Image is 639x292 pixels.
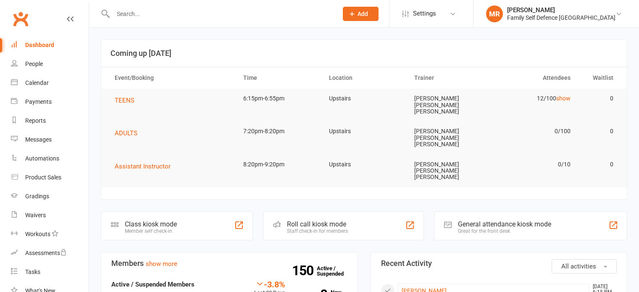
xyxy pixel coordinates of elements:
h3: Recent Activity [381,259,617,268]
a: show more [146,260,177,268]
div: Staff check-in for members [287,228,348,234]
a: Waivers [11,206,89,225]
td: 0 [578,121,621,141]
div: Roll call kiosk mode [287,220,348,228]
a: Reports [11,111,89,130]
strong: 150 [292,264,317,277]
td: 6:15pm-6:55pm [236,89,321,108]
a: Clubworx [10,8,31,29]
div: Dashboard [25,42,54,48]
td: [PERSON_NAME] [PERSON_NAME] [PERSON_NAME] [407,89,492,121]
a: Tasks [11,263,89,281]
td: 8:20pm-9:20pm [236,155,321,174]
td: [PERSON_NAME] [PERSON_NAME] [PERSON_NAME] [407,155,492,187]
div: Messages [25,136,52,143]
th: Attendees [492,67,578,89]
td: 7:20pm-8:20pm [236,121,321,141]
th: Time [236,67,321,89]
th: Waitlist [578,67,621,89]
div: [PERSON_NAME] [507,6,615,14]
a: Automations [11,149,89,168]
div: Great for the front desk [458,228,551,234]
td: 0 [578,89,621,108]
td: 12/100 [492,89,578,108]
div: MR [486,5,503,22]
h3: Members [111,259,347,268]
button: Assistant Instructor [115,161,176,171]
td: 0 [578,155,621,174]
td: Upstairs [321,121,407,141]
div: Payments [25,98,52,105]
div: Family Self Defence [GEOGRAPHIC_DATA] [507,14,615,21]
span: Add [358,11,368,17]
a: 150Active / Suspended [317,259,354,283]
div: Reports [25,117,46,124]
div: Gradings [25,193,49,200]
button: ADULTS [115,128,143,138]
td: Upstairs [321,155,407,174]
div: Assessments [25,250,67,256]
div: General attendance kiosk mode [458,220,551,228]
a: Assessments [11,244,89,263]
a: Messages [11,130,89,149]
span: All activities [561,263,596,270]
div: Tasks [25,268,40,275]
div: Waivers [25,212,46,218]
a: Dashboard [11,36,89,55]
div: Workouts [25,231,50,237]
span: ADULTS [115,129,137,137]
button: Add [343,7,379,21]
td: Upstairs [321,89,407,108]
strong: Active / Suspended Members [111,281,195,288]
td: 0/10 [492,155,578,174]
td: [PERSON_NAME] [PERSON_NAME] [PERSON_NAME] [407,121,492,154]
div: Product Sales [25,174,61,181]
a: Payments [11,92,89,111]
div: -3.8% [254,279,285,289]
input: Search... [110,8,332,20]
span: TEENS [115,97,134,104]
th: Location [321,67,407,89]
button: All activities [552,259,617,274]
span: Settings [413,4,436,23]
th: Event/Booking [107,67,236,89]
span: Assistant Instructor [115,163,171,170]
a: Calendar [11,74,89,92]
a: People [11,55,89,74]
td: 0/100 [492,121,578,141]
div: Member self check-in [125,228,177,234]
a: Product Sales [11,168,89,187]
a: Workouts [11,225,89,244]
div: People [25,61,43,67]
th: Trainer [407,67,492,89]
a: Gradings [11,187,89,206]
button: TEENS [115,95,140,105]
div: Class kiosk mode [125,220,177,228]
a: show [556,95,571,102]
div: Calendar [25,79,49,86]
h3: Coming up [DATE] [110,49,618,58]
div: Automations [25,155,59,162]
